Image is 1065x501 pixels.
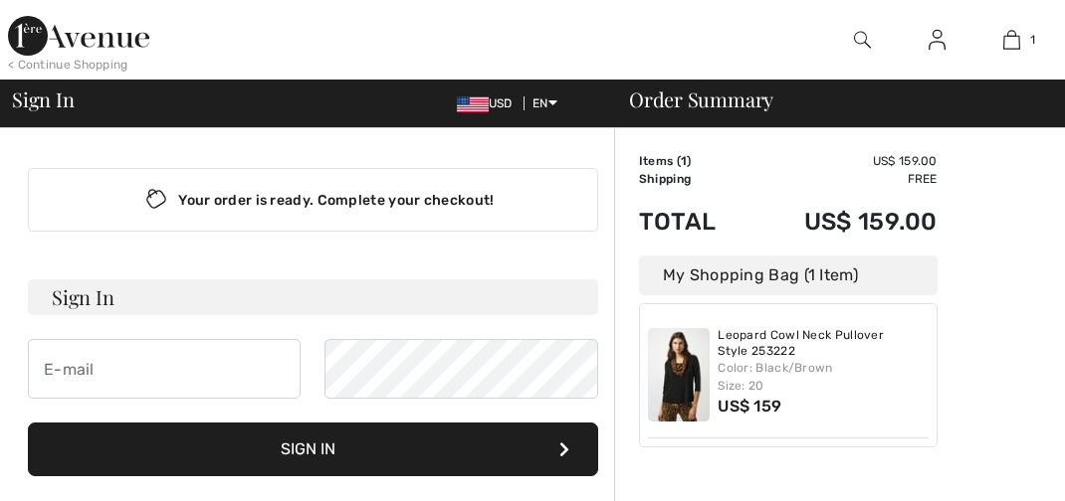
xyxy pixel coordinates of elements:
img: search the website [854,28,871,52]
span: 1 [1030,31,1035,49]
div: Color: Black/Brown Size: 20 [718,359,929,395]
td: Items ( ) [639,152,748,170]
span: EN [532,96,557,110]
div: My Shopping Bag (1 Item) [639,255,938,295]
td: Total [639,188,748,255]
img: My Bag [1003,28,1020,52]
a: 1 [975,28,1048,52]
div: Your order is ready. Complete your checkout! [28,168,598,232]
h3: Sign In [28,279,598,315]
td: Shipping [639,170,748,188]
input: E-mail [28,339,301,399]
a: Leopard Cowl Neck Pullover Style 253222 [718,328,929,359]
img: Leopard Cowl Neck Pullover Style 253222 [648,328,711,421]
img: My Info [929,28,946,52]
span: USD [457,96,521,110]
span: 1 [681,154,687,168]
div: Order Summary [605,89,1053,109]
td: US$ 159.00 [748,188,938,255]
div: < Continue Shopping [8,56,128,74]
td: Free [748,170,938,188]
img: 1ère Avenue [8,16,149,56]
span: Sign In [12,89,74,109]
span: US$ 159 [718,397,781,416]
a: Sign In [913,28,961,53]
td: US$ 159.00 [748,152,938,170]
img: US Dollar [457,96,489,112]
button: Sign In [28,422,598,476]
